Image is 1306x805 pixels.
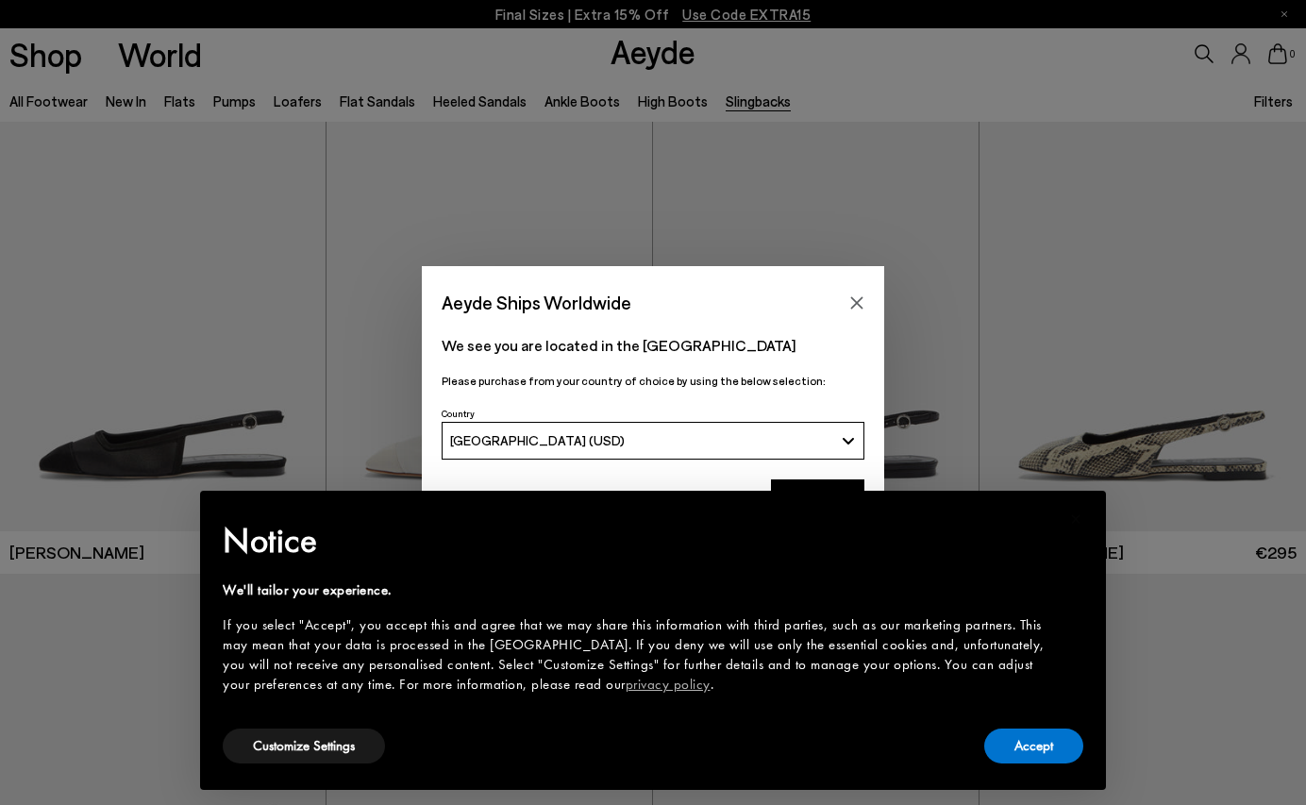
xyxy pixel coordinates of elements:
div: If you select "Accept", you accept this and agree that we may share this information with third p... [223,615,1053,695]
button: Accept [984,729,1083,763]
p: Please purchase from your country of choice by using the below selection: [442,372,864,390]
span: × [1070,504,1082,533]
a: privacy policy [626,675,711,694]
p: We see you are located in the [GEOGRAPHIC_DATA] [442,334,864,357]
button: Customize Settings [223,729,385,763]
div: We'll tailor your experience. [223,580,1053,600]
span: [GEOGRAPHIC_DATA] (USD) [450,432,625,448]
button: Close [843,289,871,317]
span: Aeyde Ships Worldwide [442,286,631,319]
button: Close this notice [1053,496,1098,542]
h2: Notice [223,516,1053,565]
span: Country [442,408,475,419]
